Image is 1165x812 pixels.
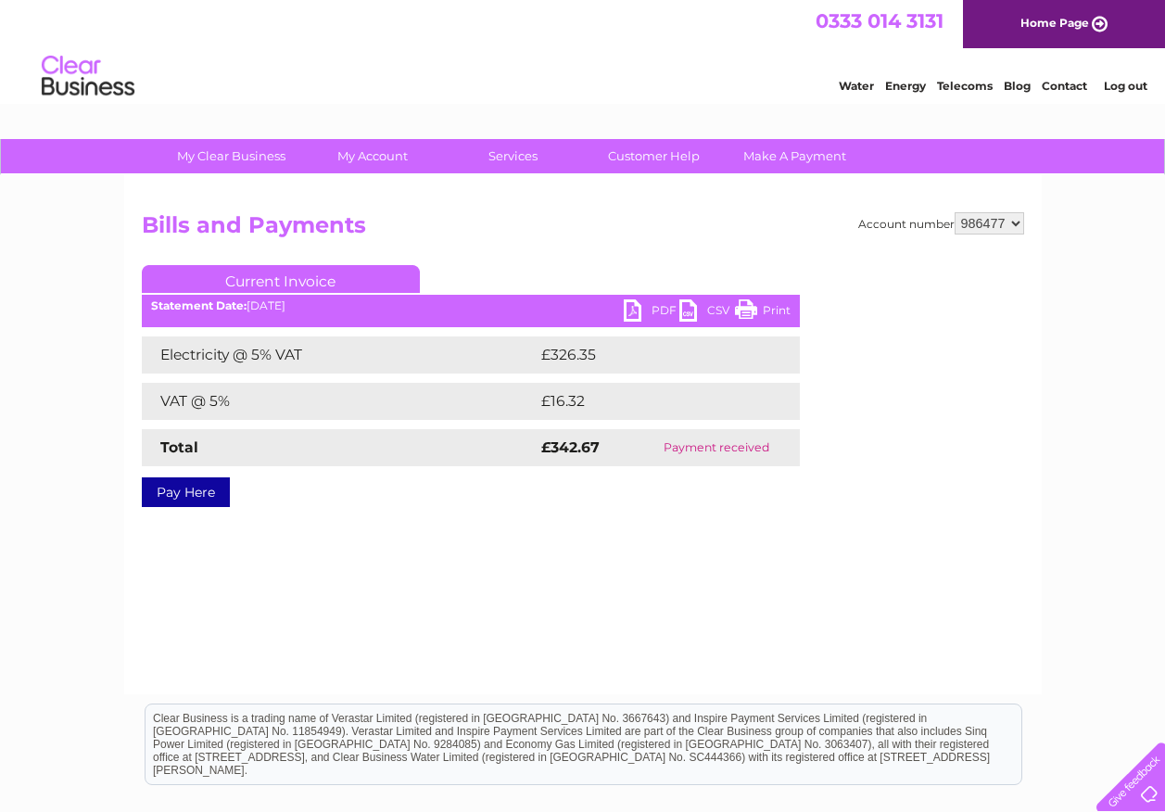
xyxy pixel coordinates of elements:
a: Pay Here [142,477,230,507]
a: My Clear Business [155,139,308,173]
td: Payment received [634,429,800,466]
a: PDF [624,299,679,326]
a: Make A Payment [718,139,871,173]
strong: £342.67 [541,438,600,456]
td: £326.35 [537,336,766,374]
td: £16.32 [537,383,761,420]
a: Log out [1104,79,1147,93]
img: logo.png [41,48,135,105]
a: Print [735,299,791,326]
a: My Account [296,139,449,173]
a: 0333 014 3131 [816,9,943,32]
a: Current Invoice [142,265,420,293]
b: Statement Date: [151,298,247,312]
a: Customer Help [577,139,730,173]
h2: Bills and Payments [142,212,1024,247]
a: Energy [885,79,926,93]
a: CSV [679,299,735,326]
a: Blog [1004,79,1031,93]
td: VAT @ 5% [142,383,537,420]
a: Telecoms [937,79,993,93]
a: Contact [1042,79,1087,93]
td: Electricity @ 5% VAT [142,336,537,374]
a: Water [839,79,874,93]
div: [DATE] [142,299,800,312]
div: Account number [858,212,1024,235]
strong: Total [160,438,198,456]
div: Clear Business is a trading name of Verastar Limited (registered in [GEOGRAPHIC_DATA] No. 3667643... [146,10,1021,90]
a: Services [437,139,589,173]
